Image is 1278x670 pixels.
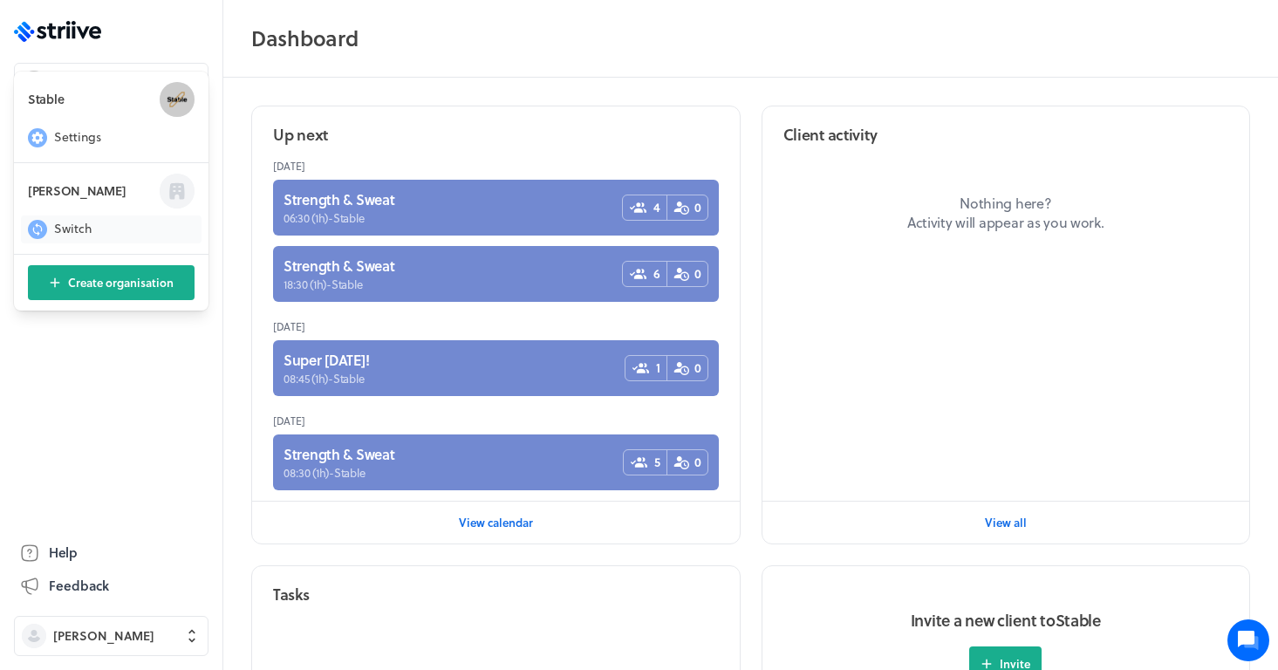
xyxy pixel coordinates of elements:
[28,91,146,108] h3: Stable
[273,407,719,434] header: [DATE]
[1227,619,1269,661] iframe: gist-messenger-bubble-iframe
[459,505,533,540] button: View calendar
[160,82,195,117] img: Stable
[54,128,101,146] span: Settings
[694,199,701,216] span: 0
[51,300,311,335] input: Search articles
[21,124,202,152] button: Settings
[24,271,325,292] p: Find an answer quickly
[273,584,310,605] h2: Tasks
[273,152,719,180] header: [DATE]
[27,203,322,238] button: New conversation
[694,359,701,377] span: 0
[273,312,719,340] header: [DATE]
[985,505,1027,540] button: View all
[113,214,209,228] span: New conversation
[251,21,1250,56] h2: Dashboard
[28,182,146,200] h3: [PERSON_NAME]
[654,454,660,471] span: 5
[985,515,1027,530] span: View all
[68,275,174,291] span: Create organisation
[653,265,660,283] span: 6
[694,265,701,283] span: 0
[54,220,92,237] span: Switch
[21,215,202,243] button: Switch
[273,124,328,146] h2: Up next
[694,454,701,471] span: 0
[866,194,1145,233] p: Nothing here? Activity will appear as you work.
[656,359,660,377] span: 1
[911,608,1101,632] h2: Invite a new client to Stable
[459,515,533,530] span: View calendar
[26,85,323,113] h1: Hi
[783,124,878,146] h2: Client activity
[28,265,195,300] button: Create organisation
[653,199,660,216] span: 4
[26,116,323,172] h2: We're here to help. Ask us anything!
